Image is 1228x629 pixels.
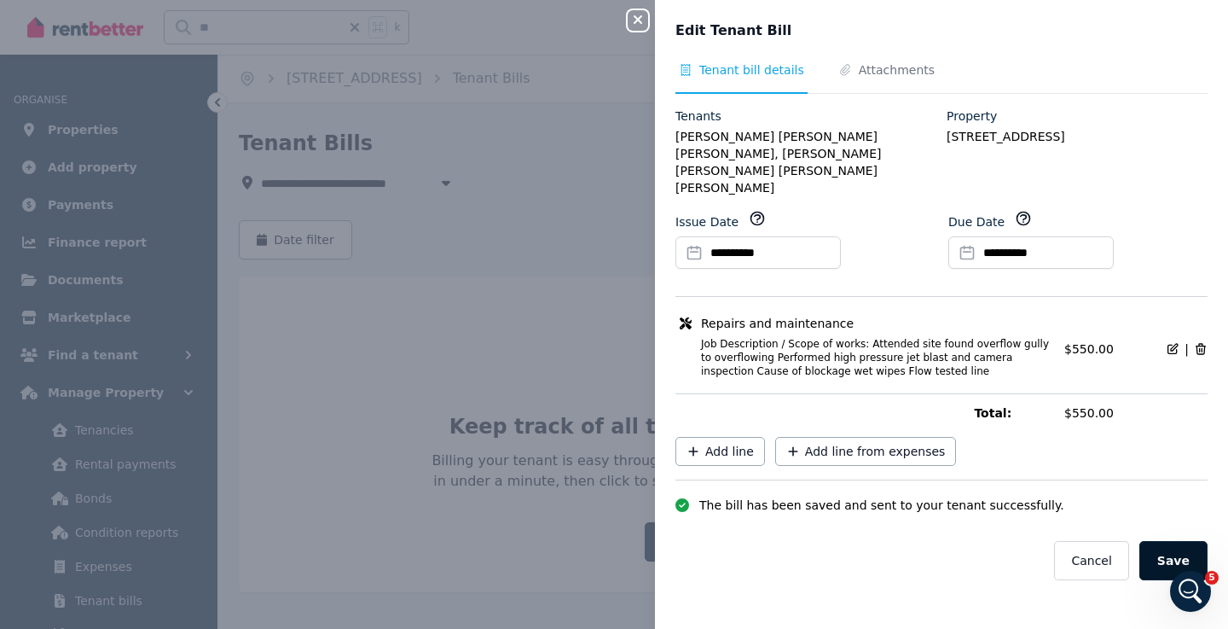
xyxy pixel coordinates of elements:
[947,128,1208,145] legend: [STREET_ADDRESS]
[775,437,957,466] button: Add line from expenses
[1170,571,1211,612] iframe: Intercom live chat
[1139,541,1208,580] button: Save
[675,213,739,230] label: Issue Date
[701,315,854,332] span: Repairs and maintenance
[675,20,791,41] span: Edit Tenant Bill
[947,108,997,125] label: Property
[675,437,765,466] button: Add line
[83,21,117,38] p: Active
[681,337,1054,378] span: Job Description / Scope of works: Attended site found overflow gully to overflowing Performed hig...
[293,492,320,519] button: Send a message…
[1185,341,1189,358] span: |
[974,405,1054,422] span: Total:
[699,497,1064,514] span: The bill has been saved and sent to your tenant successfully.
[675,108,721,125] label: Tenants
[675,128,936,196] legend: [PERSON_NAME] [PERSON_NAME] [PERSON_NAME], [PERSON_NAME] [PERSON_NAME] [PERSON_NAME] [PERSON_NAME]
[1064,405,1208,422] span: $550.00
[699,61,804,79] span: Tenant bill details
[948,213,1005,230] label: Due Date
[49,9,76,37] img: Profile image for Jeremy
[805,443,946,460] span: Add line from expenses
[83,9,194,21] h1: [PERSON_NAME]
[75,188,314,439] div: This email and any files transmitted with it are confidential and intended solely for the use of ...
[26,498,40,512] button: Emoji picker
[54,498,67,512] button: Gif picker
[1054,541,1128,580] button: Cancel
[299,7,330,38] div: Close
[705,443,754,460] span: Add line
[1064,342,1114,356] span: $550.00
[267,7,299,39] button: Home
[859,61,935,79] span: Attachments
[1205,571,1219,585] span: 5
[675,61,1208,94] nav: Tabs
[14,463,327,492] textarea: Message…
[11,7,43,39] button: go back
[81,498,95,512] button: Upload attachment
